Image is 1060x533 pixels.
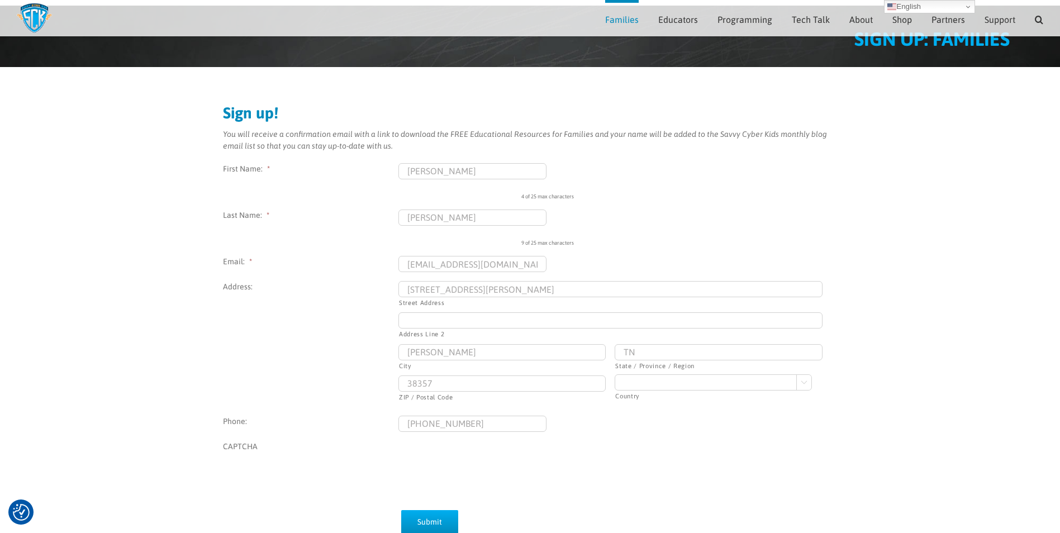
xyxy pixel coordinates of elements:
[223,130,827,150] em: You will receive a confirmation email with a link to download the FREE Educational Resources for ...
[521,184,911,201] div: 4 of 25 max characters
[223,105,838,121] h2: Sign up!
[717,15,772,24] span: Programming
[985,15,1015,24] span: Support
[223,163,398,175] label: First Name:
[849,15,873,24] span: About
[223,441,398,453] label: CAPTCHA
[854,28,1010,50] span: SIGN UP: FAMILIES
[398,441,568,484] iframe: reCAPTCHA
[17,3,52,34] img: Savvy Cyber Kids Logo
[399,298,823,307] label: Street Address
[223,256,398,268] label: Email:
[615,361,822,370] label: State / Province / Region
[13,504,30,521] button: Consent Preferences
[615,391,822,401] label: Country
[521,230,911,247] div: 9 of 25 max characters
[399,329,823,339] label: Address Line 2
[223,416,398,427] label: Phone:
[605,15,639,24] span: Families
[223,281,398,293] label: Address:
[223,210,398,221] label: Last Name:
[399,392,606,402] label: ZIP / Postal Code
[658,15,698,24] span: Educators
[792,15,830,24] span: Tech Talk
[931,15,965,24] span: Partners
[399,361,606,370] label: City
[892,15,912,24] span: Shop
[13,504,30,521] img: Revisit consent button
[887,2,896,11] img: en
